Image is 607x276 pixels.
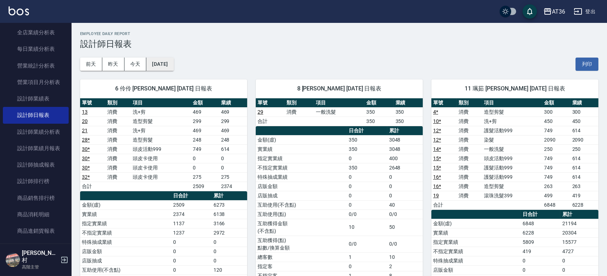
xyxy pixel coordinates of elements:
td: 0 [347,200,387,210]
td: 3166 [212,219,247,228]
td: 614 [571,172,598,182]
span: 8 [PERSON_NAME] [DATE] 日報表 [264,85,414,92]
td: 洗+剪 [482,117,542,126]
a: 13 [82,109,88,115]
td: 5809 [521,237,560,247]
td: 2509 [191,182,219,191]
td: 消費 [106,163,131,172]
td: 469 [191,126,219,135]
td: 614 [219,144,247,154]
a: 全店業績分析表 [3,24,69,41]
td: 0 [521,256,560,265]
td: 3048 [387,135,423,144]
td: 614 [571,154,598,163]
td: 350 [394,107,423,117]
td: 0 [347,172,387,182]
td: 0 [171,256,212,265]
a: 商品庫存表 [3,239,69,256]
td: 頭皮活動999 [482,154,542,163]
td: 消費 [106,172,131,182]
td: 店販金額 [80,247,171,256]
td: 消費 [106,135,131,144]
td: 0 [191,154,219,163]
th: 金額 [364,98,393,108]
td: 消費 [457,126,482,135]
td: 300 [542,107,570,117]
td: 實業績 [256,144,347,154]
td: 263 [542,182,570,191]
td: 造型剪髮 [482,107,542,117]
th: 日合計 [347,126,387,135]
a: 設計師業績表 [3,90,69,107]
a: 設計師業績月報表 [3,140,69,157]
button: [DATE] [146,58,173,71]
th: 項目 [482,98,542,108]
td: 消費 [457,144,482,154]
td: 指定客 [256,262,347,271]
td: 350 [394,117,423,126]
a: 設計師排行榜 [3,173,69,189]
td: 350 [364,107,393,117]
td: 店販抽成 [80,256,171,265]
th: 日合計 [171,191,212,201]
td: 0/0 [347,236,387,252]
td: 頭皮卡使用 [131,163,191,172]
td: 消費 [106,154,131,163]
td: 金額(虛) [431,219,521,228]
td: 0 [219,154,247,163]
td: 749 [542,154,570,163]
td: 消費 [106,107,131,117]
a: 19 [433,193,439,198]
h2: Employee Daily Report [80,31,598,36]
td: 2648 [387,163,423,172]
td: 2090 [542,135,570,144]
td: 499 [542,191,570,200]
td: 合計 [256,117,285,126]
td: 指定實業績 [256,154,347,163]
td: 21194 [561,219,598,228]
td: 0 [171,247,212,256]
td: 0 [387,191,423,200]
td: 350 [347,135,387,144]
td: 指定實業績 [431,237,521,247]
p: 高階主管 [22,264,58,270]
th: 金額 [191,98,219,108]
td: 6228 [521,228,560,237]
div: AT36 [552,7,565,16]
th: 類別 [285,98,314,108]
a: 商品消耗明細 [3,206,69,223]
td: 消費 [457,135,482,144]
td: 消費 [457,172,482,182]
td: 1 [347,252,387,262]
td: 0 [347,191,387,200]
th: 單號 [256,98,285,108]
td: 3048 [387,144,423,154]
td: 滾珠洗髮399 [482,191,542,200]
td: 400 [387,154,423,163]
td: 0 [561,265,598,275]
td: 消費 [106,126,131,135]
td: 染髮 [482,135,542,144]
td: 350 [364,117,393,126]
a: 21 [82,128,88,133]
td: 0/0 [387,210,423,219]
td: 指定實業績 [80,219,171,228]
td: 0 [347,182,387,191]
button: AT36 [540,4,568,19]
table: a dense table [431,98,598,210]
td: 0 [171,237,212,247]
td: 10 [387,252,423,262]
td: 419 [571,191,598,200]
td: 店販金額 [256,182,347,191]
td: 250 [542,144,570,154]
td: 總客數 [256,252,347,262]
td: 造型剪髮 [131,135,191,144]
a: 商品進銷貨報表 [3,223,69,239]
td: 消費 [457,117,482,126]
td: 614 [571,163,598,172]
table: a dense table [80,98,247,191]
td: 互助使用(不含點) [256,200,347,210]
td: 469 [219,107,247,117]
button: save [523,4,537,19]
td: 金額(虛) [80,200,171,210]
